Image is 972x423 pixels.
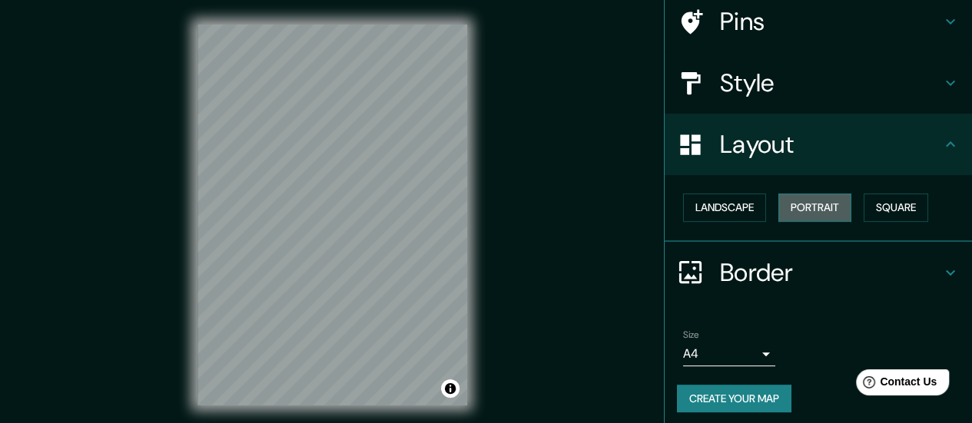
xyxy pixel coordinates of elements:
h4: Layout [720,129,941,160]
h4: Border [720,257,941,288]
button: Landscape [683,193,766,222]
button: Portrait [778,193,851,222]
iframe: Help widget launcher [835,363,955,406]
button: Toggle attribution [441,379,459,398]
button: Create your map [677,385,791,413]
div: Border [665,242,972,303]
h4: Style [720,68,941,98]
h4: Pins [720,6,941,37]
div: Layout [665,114,972,175]
label: Size [683,328,699,341]
div: Style [665,52,972,114]
button: Square [864,193,928,222]
div: A4 [683,342,775,366]
canvas: Map [197,25,467,405]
